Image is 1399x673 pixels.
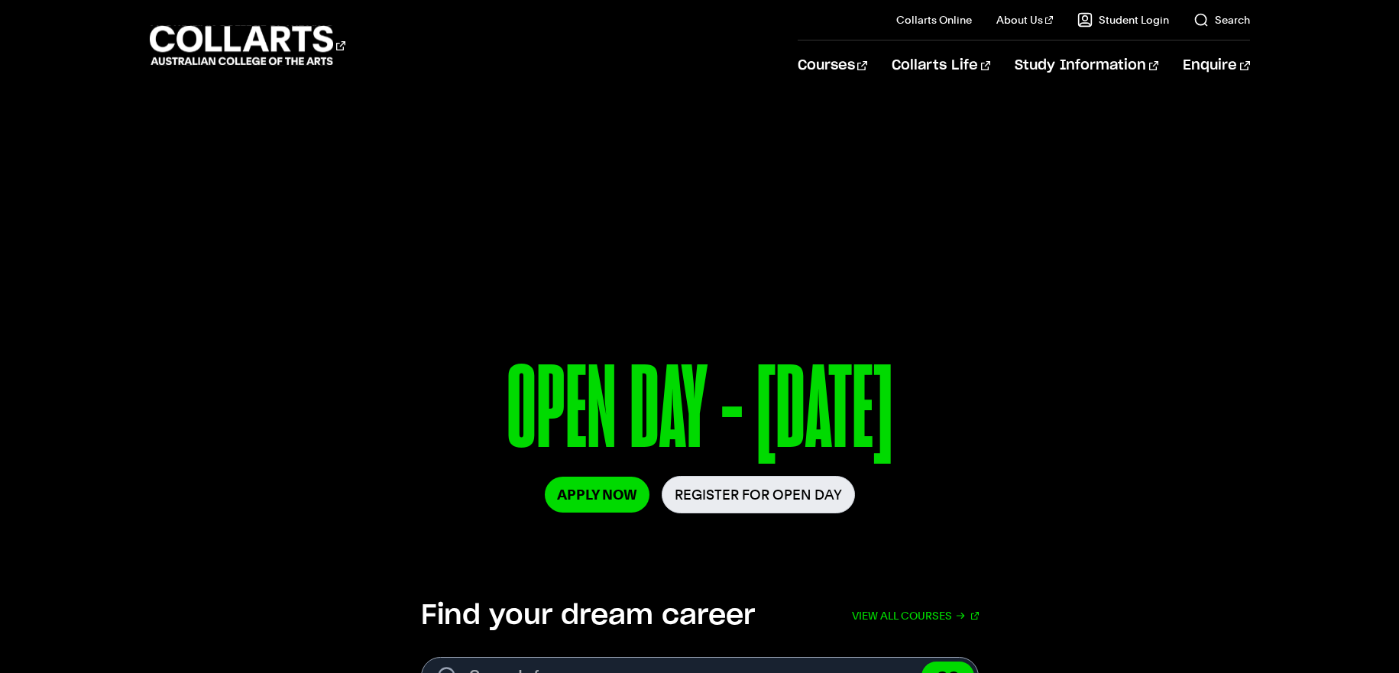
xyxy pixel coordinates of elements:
[1015,40,1158,91] a: Study Information
[892,40,990,91] a: Collarts Life
[1077,12,1169,28] a: Student Login
[662,476,855,513] a: Register for Open Day
[421,599,755,633] h2: Find your dream career
[852,599,979,633] a: View all courses
[150,24,345,67] div: Go to homepage
[896,12,972,28] a: Collarts Online
[268,350,1131,476] p: OPEN DAY - [DATE]
[996,12,1053,28] a: About Us
[1193,12,1250,28] a: Search
[798,40,867,91] a: Courses
[545,477,649,513] a: Apply Now
[1183,40,1249,91] a: Enquire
